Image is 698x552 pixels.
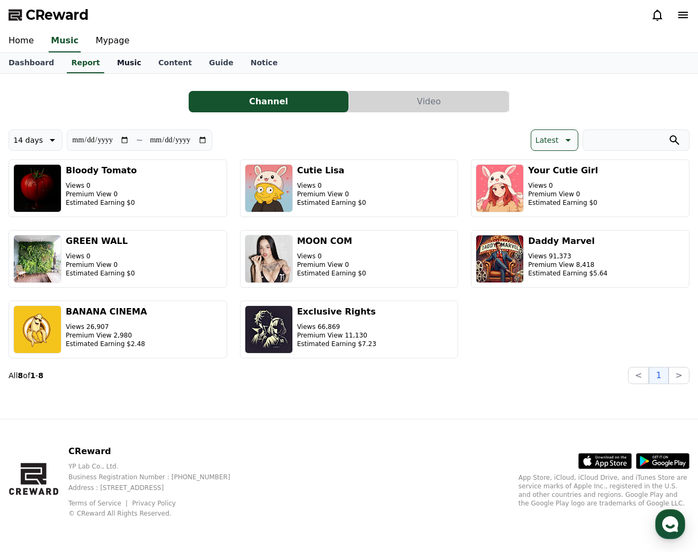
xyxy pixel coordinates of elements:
[66,260,135,269] p: Premium View 0
[66,252,135,260] p: Views 0
[528,181,598,190] p: Views 0
[297,252,366,260] p: Views 0
[9,230,227,288] button: GREEN WALL Views 0 Premium View 0 Estimated Earning $0
[297,269,366,278] p: Estimated Earning $0
[66,323,147,331] p: Views 26,907
[132,500,176,507] a: Privacy Policy
[138,339,205,366] a: Settings
[297,323,376,331] p: Views 66,869
[189,91,349,112] a: Channel
[245,305,293,354] img: Exclusive Rights
[27,355,46,364] span: Home
[476,235,524,283] img: Daddy Marvel
[649,367,668,384] button: 1
[9,6,89,24] a: CReward
[297,235,366,248] h3: MOON COM
[67,53,104,73] a: Report
[528,252,607,260] p: Views 91,373
[66,164,137,177] h3: Bloody Tomato
[66,190,137,198] p: Premium View 0
[108,53,150,73] a: Music
[66,331,147,340] p: Premium View 2,980
[158,355,184,364] span: Settings
[66,198,137,207] p: Estimated Earning $0
[297,164,366,177] h3: Cutie Lisa
[349,91,509,112] button: Video
[297,181,366,190] p: Views 0
[242,53,286,73] a: Notice
[245,235,293,283] img: MOON COM
[87,30,138,52] a: Mypage
[13,133,43,148] p: 14 days
[297,190,366,198] p: Premium View 0
[68,473,247,481] p: Business Registration Number : [PHONE_NUMBER]
[9,129,63,151] button: 14 days
[528,190,598,198] p: Premium View 0
[49,30,81,52] a: Music
[13,235,61,283] img: GREEN WALL
[26,6,89,24] span: CReward
[297,198,366,207] p: Estimated Earning $0
[68,445,247,458] p: CReward
[68,484,247,492] p: Address : [STREET_ADDRESS]
[30,371,36,380] strong: 1
[66,235,135,248] h3: GREEN WALL
[189,91,348,112] button: Channel
[68,462,247,471] p: YP Lab Co., Ltd.
[200,53,242,73] a: Guide
[9,370,43,381] p: All of -
[528,235,607,248] h3: Daddy Marvel
[38,371,43,380] strong: 8
[518,473,689,508] p: App Store, iCloud, iCloud Drive, and iTunes Store are service marks of Apple Inc., registered in ...
[66,340,147,348] p: Estimated Earning $2.48
[669,367,689,384] button: >
[68,509,247,518] p: © CReward All Rights Reserved.
[150,53,200,73] a: Content
[18,371,23,380] strong: 8
[66,269,135,278] p: Estimated Earning $0
[89,356,120,364] span: Messages
[9,159,227,217] button: Bloody Tomato Views 0 Premium View 0 Estimated Earning $0
[536,133,559,148] p: Latest
[136,134,143,147] p: ~
[476,164,524,212] img: Your Cutie Girl
[13,164,61,212] img: Bloody Tomato
[240,159,459,217] button: Cutie Lisa Views 0 Premium View 0 Estimated Earning $0
[66,305,147,318] h3: BANANA CINEMA
[240,230,459,288] button: MOON COM Views 0 Premium View 0 Estimated Earning $0
[297,340,376,348] p: Estimated Earning $7.23
[528,198,598,207] p: Estimated Earning $0
[528,269,607,278] p: Estimated Earning $5.64
[471,230,689,288] button: Daddy Marvel Views 91,373 Premium View 8,418 Estimated Earning $5.64
[240,301,459,358] button: Exclusive Rights Views 66,869 Premium View 11,130 Estimated Earning $7.23
[531,129,578,151] button: Latest
[528,164,598,177] h3: Your Cutie Girl
[13,305,61,354] img: BANANA CINEMA
[628,367,649,384] button: <
[71,339,138,366] a: Messages
[9,301,227,358] button: BANANA CINEMA Views 26,907 Premium View 2,980 Estimated Earning $2.48
[297,305,376,318] h3: Exclusive Rights
[245,164,293,212] img: Cutie Lisa
[68,500,129,507] a: Terms of Service
[66,181,137,190] p: Views 0
[297,260,366,269] p: Premium View 0
[297,331,376,340] p: Premium View 11,130
[471,159,689,217] button: Your Cutie Girl Views 0 Premium View 0 Estimated Earning $0
[3,339,71,366] a: Home
[528,260,607,269] p: Premium View 8,418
